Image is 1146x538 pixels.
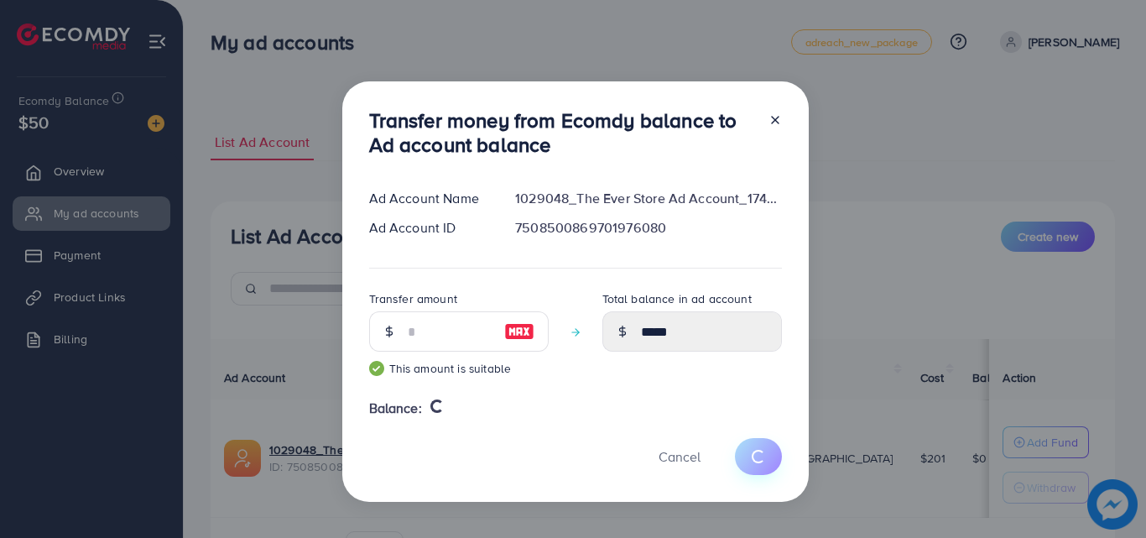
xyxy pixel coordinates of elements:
[356,189,503,208] div: Ad Account Name
[504,321,534,342] img: image
[638,438,721,474] button: Cancel
[369,290,457,307] label: Transfer amount
[356,218,503,238] div: Ad Account ID
[369,399,422,418] span: Balance:
[502,218,794,238] div: 7508500869701976080
[369,361,384,376] img: guide
[369,108,755,157] h3: Transfer money from Ecomdy balance to Ad account balance
[659,447,701,466] span: Cancel
[602,290,752,307] label: Total balance in ad account
[369,360,549,377] small: This amount is suitable
[502,189,794,208] div: 1029048_The Ever Store Ad Account_1748209110103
